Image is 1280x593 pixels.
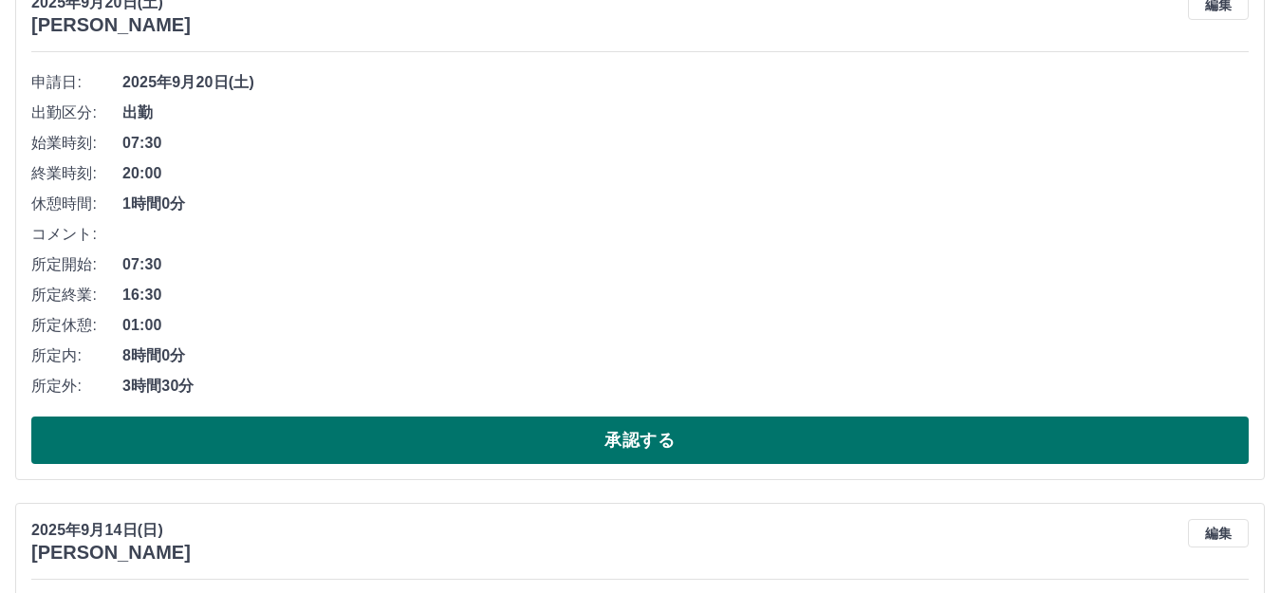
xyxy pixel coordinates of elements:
span: 1時間0分 [122,193,1249,215]
span: 所定開始: [31,253,122,276]
span: 終業時刻: [31,162,122,185]
span: 01:00 [122,314,1249,337]
span: 2025年9月20日(土) [122,71,1249,94]
span: 所定外: [31,375,122,398]
span: 所定休憩: [31,314,122,337]
span: 3時間30分 [122,375,1249,398]
span: 07:30 [122,132,1249,155]
span: 20:00 [122,162,1249,185]
span: 申請日: [31,71,122,94]
span: 出勤 [122,102,1249,124]
button: 承認する [31,417,1249,464]
span: 所定内: [31,344,122,367]
span: 休憩時間: [31,193,122,215]
span: 始業時刻: [31,132,122,155]
h3: [PERSON_NAME] [31,542,191,564]
span: 07:30 [122,253,1249,276]
p: 2025年9月14日(日) [31,519,191,542]
button: 編集 [1188,519,1249,547]
span: 16:30 [122,284,1249,306]
span: 8時間0分 [122,344,1249,367]
span: コメント: [31,223,122,246]
span: 出勤区分: [31,102,122,124]
span: 所定終業: [31,284,122,306]
h3: [PERSON_NAME] [31,14,191,36]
